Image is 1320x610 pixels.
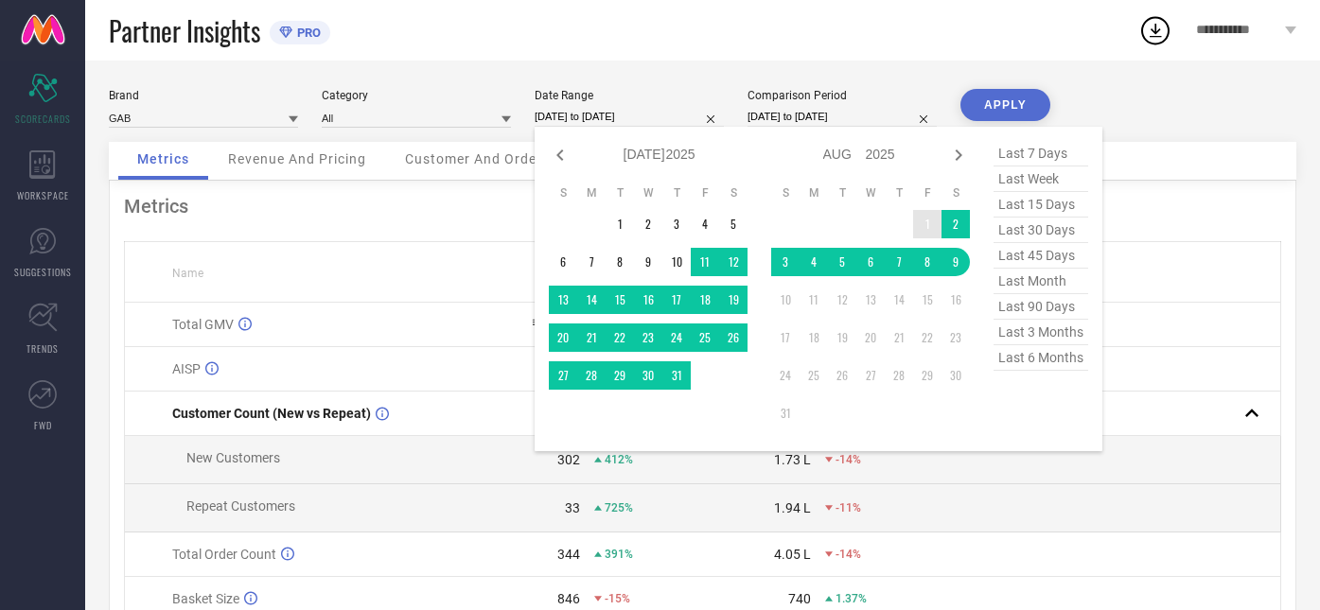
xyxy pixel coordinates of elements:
td: Tue Jul 08 2025 [606,248,634,276]
div: Metrics [124,195,1281,218]
div: 4.05 L [774,547,811,562]
td: Thu Jul 31 2025 [662,361,691,390]
div: Open download list [1138,13,1172,47]
span: FWD [34,418,52,432]
td: Sun Jul 27 2025 [549,361,577,390]
span: Customer Count (New vs Repeat) [172,406,371,421]
td: Mon Aug 18 2025 [800,323,828,352]
div: Next month [947,144,970,166]
span: Customer And Orders [405,151,550,166]
td: Fri Jul 04 2025 [691,210,719,238]
span: last 90 days [994,294,1088,320]
td: Thu Jul 24 2025 [662,323,691,352]
span: Total GMV [172,317,234,332]
td: Thu Aug 21 2025 [885,323,913,352]
span: last 15 days [994,192,1088,218]
th: Friday [913,185,942,200]
td: Mon Jul 21 2025 [577,323,606,352]
span: last 3 months [994,320,1088,345]
span: Revenue And Pricing [228,151,366,166]
div: 1.94 L [774,500,811,515]
th: Monday [800,185,828,200]
span: 391% [605,548,633,561]
td: Mon Jul 14 2025 [577,286,606,314]
td: Wed Jul 16 2025 [634,286,662,314]
span: New Customers [186,450,280,465]
td: Wed Jul 09 2025 [634,248,662,276]
td: Fri Aug 01 2025 [913,210,942,238]
td: Tue Aug 05 2025 [828,248,856,276]
td: Thu Jul 10 2025 [662,248,691,276]
td: Sat Jul 26 2025 [719,323,748,352]
td: Sun Aug 17 2025 [771,323,800,352]
div: Category [322,89,511,102]
div: 344 [557,547,580,562]
th: Monday [577,185,606,200]
td: Wed Aug 20 2025 [856,323,885,352]
th: Thursday [662,185,691,200]
td: Sun Aug 03 2025 [771,248,800,276]
div: 33 [565,500,580,515]
td: Tue Jul 01 2025 [606,210,634,238]
td: Sun Aug 24 2025 [771,361,800,390]
td: Thu Aug 07 2025 [885,248,913,276]
span: -14% [836,453,861,466]
span: last 45 days [994,243,1088,269]
td: Mon Aug 25 2025 [800,361,828,390]
span: Partner Insights [109,11,260,50]
span: SUGGESTIONS [14,265,72,279]
td: Wed Aug 13 2025 [856,286,885,314]
th: Sunday [771,185,800,200]
div: Brand [109,89,298,102]
td: Tue Aug 26 2025 [828,361,856,390]
td: Thu Aug 28 2025 [885,361,913,390]
td: Tue Aug 19 2025 [828,323,856,352]
div: Previous month [549,144,572,166]
div: Date Range [535,89,724,102]
span: Repeat Customers [186,498,295,514]
span: AISP [172,361,201,376]
td: Wed Jul 23 2025 [634,323,662,352]
td: Sat Jul 12 2025 [719,248,748,276]
td: Wed Aug 27 2025 [856,361,885,390]
div: 740 [788,591,811,606]
span: -11% [836,501,861,514]
td: Sun Jul 13 2025 [549,286,577,314]
div: Comparison Period [748,89,937,102]
span: Total Order Count [172,547,276,562]
button: APPLY [960,89,1050,121]
span: last month [994,269,1088,294]
td: Sat Aug 16 2025 [942,286,970,314]
span: last 6 months [994,345,1088,371]
td: Fri Jul 11 2025 [691,248,719,276]
td: Thu Aug 14 2025 [885,286,913,314]
th: Tuesday [828,185,856,200]
th: Tuesday [606,185,634,200]
td: Tue Jul 22 2025 [606,323,634,352]
td: Fri Jul 18 2025 [691,286,719,314]
td: Tue Jul 15 2025 [606,286,634,314]
span: 1.37% [836,592,867,605]
div: ₹ 2.91 L [532,317,580,332]
td: Wed Aug 06 2025 [856,248,885,276]
span: 725% [605,501,633,514]
td: Sat Jul 05 2025 [719,210,748,238]
th: Sunday [549,185,577,200]
span: last 30 days [994,218,1088,243]
input: Select comparison period [748,107,937,127]
td: Mon Aug 11 2025 [800,286,828,314]
td: Sat Aug 02 2025 [942,210,970,238]
td: Sun Jul 20 2025 [549,323,577,352]
td: Sat Aug 30 2025 [942,361,970,390]
th: Wednesday [856,185,885,200]
td: Sat Aug 23 2025 [942,323,970,352]
span: last week [994,166,1088,192]
span: 412% [605,453,633,466]
span: last 7 days [994,141,1088,166]
div: 1.73 L [774,452,811,467]
td: Tue Aug 12 2025 [828,286,856,314]
th: Saturday [942,185,970,200]
td: Mon Aug 04 2025 [800,248,828,276]
span: Name [172,267,203,280]
td: Fri Aug 22 2025 [913,323,942,352]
